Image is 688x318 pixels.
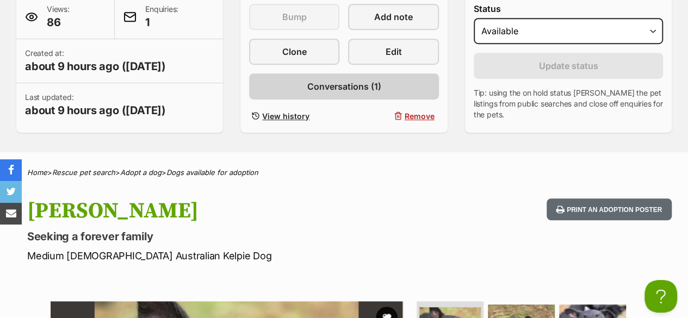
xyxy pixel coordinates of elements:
[474,88,663,120] p: Tip: using the on hold status [PERSON_NAME] the pet listings from public searches and close off e...
[249,108,339,124] a: View history
[348,4,438,30] a: Add note
[52,168,115,177] a: Rescue pet search
[25,92,166,118] p: Last updated:
[145,4,178,30] p: Enquiries:
[262,110,309,122] span: View history
[249,4,339,30] button: Bump
[374,10,413,23] span: Add note
[145,15,178,30] span: 1
[166,168,258,177] a: Dogs available for adoption
[307,80,381,93] span: Conversations (1)
[25,48,166,74] p: Created at:
[547,198,672,221] button: Print an adoption poster
[474,53,663,79] button: Update status
[249,39,339,65] a: Clone
[47,4,70,30] p: Views:
[348,108,438,124] button: Remove
[249,73,438,99] a: Conversations (1)
[27,168,47,177] a: Home
[386,45,402,58] span: Edit
[25,59,166,74] span: about 9 hours ago ([DATE])
[120,168,162,177] a: Adopt a dog
[538,59,598,72] span: Update status
[27,248,420,263] p: Medium [DEMOGRAPHIC_DATA] Australian Kelpie Dog
[27,229,420,244] p: Seeking a forever family
[644,280,677,313] iframe: Help Scout Beacon - Open
[474,4,663,14] label: Status
[282,45,307,58] span: Clone
[47,15,70,30] span: 86
[405,110,435,122] span: Remove
[348,39,438,65] a: Edit
[282,10,307,23] span: Bump
[25,103,166,118] span: about 9 hours ago ([DATE])
[27,198,420,223] h1: [PERSON_NAME]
